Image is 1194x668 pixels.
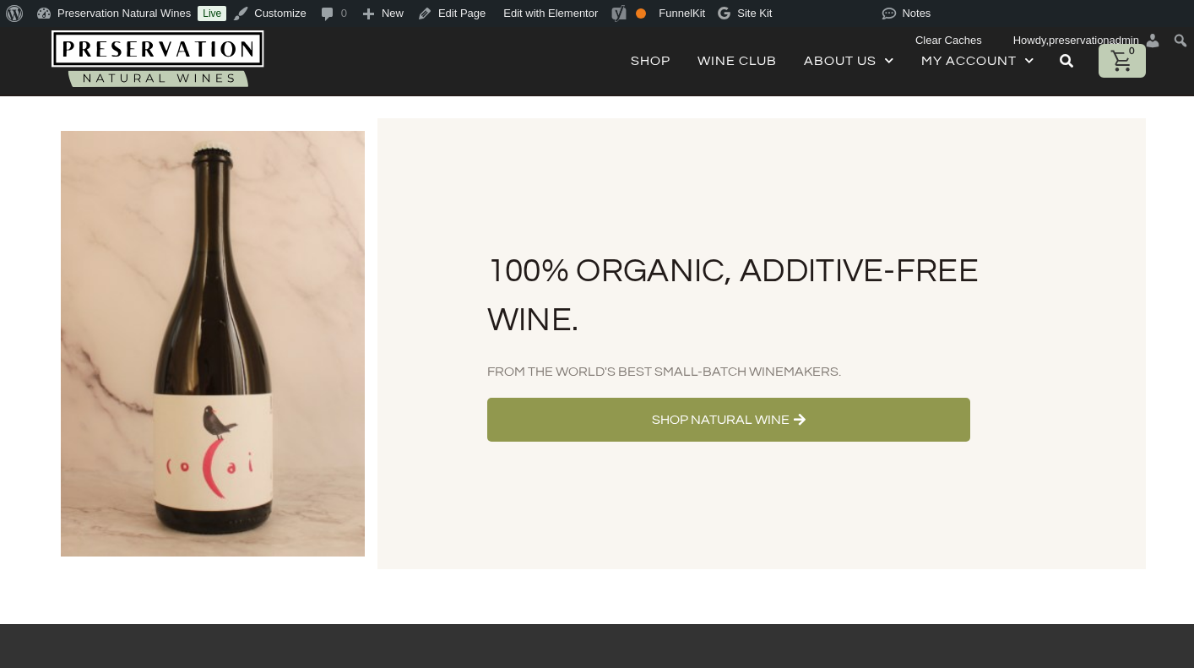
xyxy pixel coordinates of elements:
div: View security scan details [990,27,1007,54]
span: Edit with Elementor [503,7,598,19]
span: Site Kit [737,7,772,19]
span: preservationadmin [1049,34,1139,46]
a: Howdy, [1007,27,1168,54]
img: Views over 48 hours. Click for more Jetpack Stats. [787,3,882,24]
div: Clear Caches [907,27,990,54]
div: OK [636,8,646,19]
a: Live [198,6,226,21]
